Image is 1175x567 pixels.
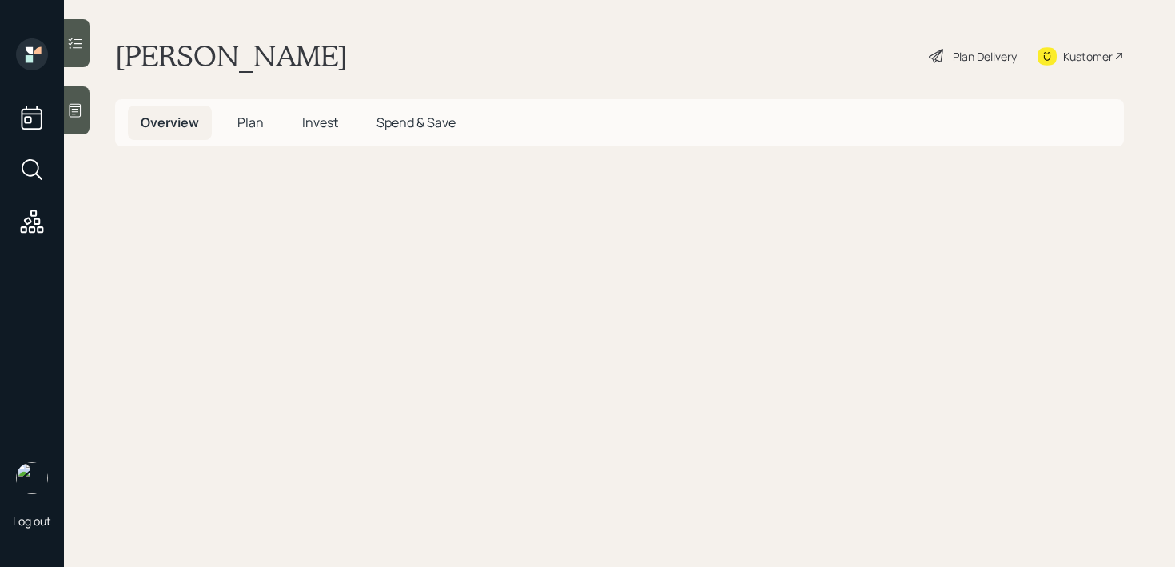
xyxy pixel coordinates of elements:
div: Plan Delivery [953,48,1017,65]
img: retirable_logo.png [16,462,48,494]
span: Overview [141,114,199,131]
div: Log out [13,513,51,529]
span: Spend & Save [376,114,456,131]
span: Plan [237,114,264,131]
h1: [PERSON_NAME] [115,38,348,74]
div: Kustomer [1063,48,1113,65]
span: Invest [302,114,338,131]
